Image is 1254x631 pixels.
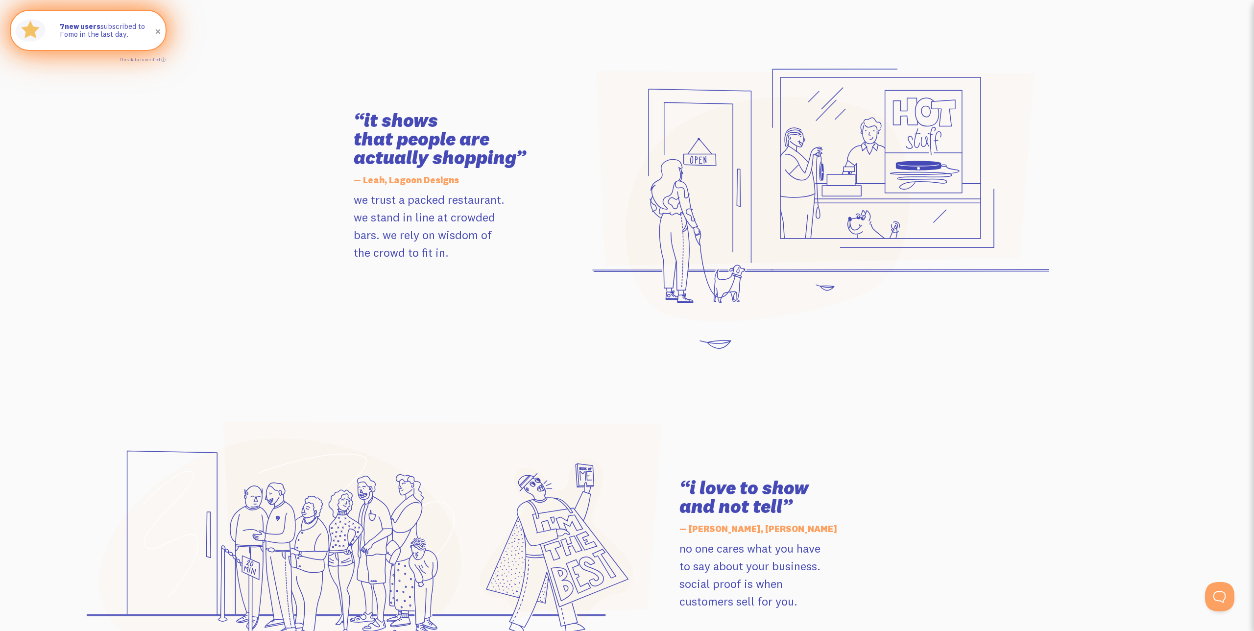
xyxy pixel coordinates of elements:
h5: — [PERSON_NAME], [PERSON_NAME] [679,519,900,539]
span: 7 [60,23,65,31]
p: subscribed to Fomo in the last day. [60,23,156,39]
h5: — Leah, Lagoon Designs [354,170,575,191]
strong: new users [60,22,100,31]
img: Fomo [13,13,48,48]
iframe: Help Scout Beacon - Open [1205,582,1234,611]
h3: “it shows that people are actually shopping” [354,111,575,167]
p: we trust a packed restaurant. we stand in line at crowded bars. we rely on wisdom of the crowd to... [354,191,575,261]
a: This data is verified ⓘ [120,57,166,62]
p: no one cares what you have to say about your business. social proof is when customers sell for you. [679,539,900,610]
h3: “i love to show and not tell” [679,479,900,516]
